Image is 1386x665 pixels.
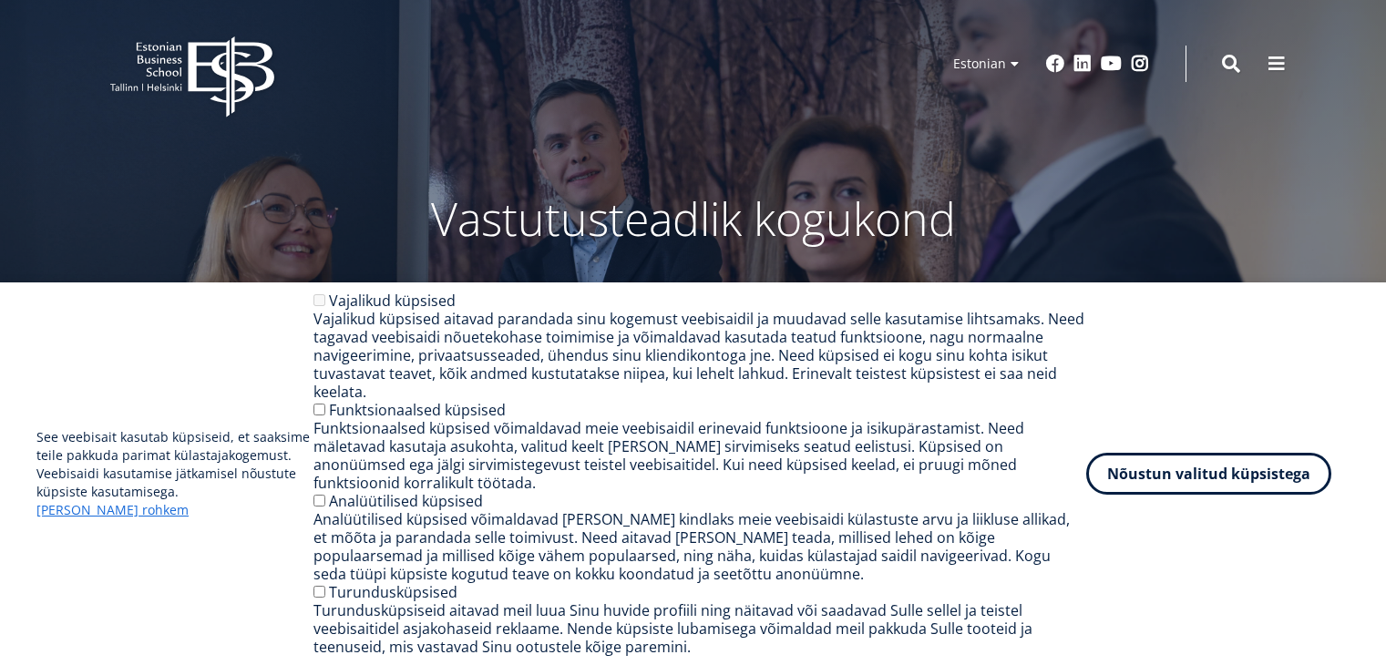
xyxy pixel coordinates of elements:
[313,510,1086,583] div: Analüütilised küpsised võimaldavad [PERSON_NAME] kindlaks meie veebisaidi külastuste arvu ja liik...
[329,400,506,420] label: Funktsionaalsed küpsised
[313,310,1086,401] div: Vajalikud küpsised aitavad parandada sinu kogemust veebisaidil ja muudavad selle kasutamise lihts...
[329,491,483,511] label: Analüütilised küpsised
[1046,55,1064,73] a: Facebook
[1086,453,1331,495] button: Nõustun valitud küpsistega
[313,419,1086,492] div: Funktsionaalsed küpsised võimaldavad meie veebisaidil erinevaid funktsioone ja isikupärastamist. ...
[210,191,1176,246] p: Vastutusteadlik kogukond
[313,601,1086,656] div: Turundusküpsiseid aitavad meil luua Sinu huvide profiili ning näitavad või saadavad Sulle sellel ...
[329,291,456,311] label: Vajalikud küpsised
[36,428,313,519] p: See veebisait kasutab küpsiseid, et saaksime teile pakkuda parimat külastajakogemust. Veebisaidi ...
[1131,55,1149,73] a: Instagram
[329,582,457,602] label: Turundusküpsised
[1101,55,1122,73] a: Youtube
[1073,55,1092,73] a: Linkedin
[36,501,189,519] a: [PERSON_NAME] rohkem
